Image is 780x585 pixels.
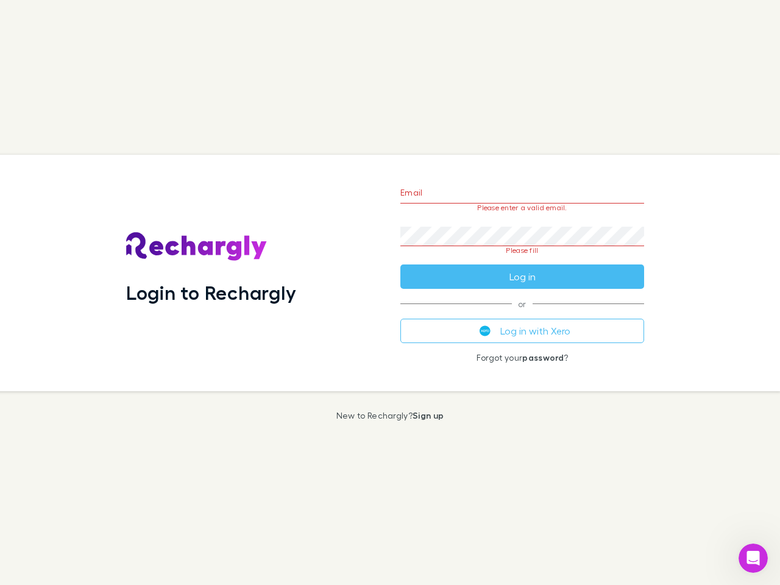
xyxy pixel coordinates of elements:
[480,325,491,336] img: Xero's logo
[739,544,768,573] iframe: Intercom live chat
[413,410,444,420] a: Sign up
[126,281,296,304] h1: Login to Rechargly
[336,411,444,420] p: New to Rechargly?
[400,319,644,343] button: Log in with Xero
[522,352,564,363] a: password
[400,264,644,289] button: Log in
[126,232,268,261] img: Rechargly's Logo
[400,204,644,212] p: Please enter a valid email.
[400,246,644,255] p: Please fill
[400,353,644,363] p: Forgot your ?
